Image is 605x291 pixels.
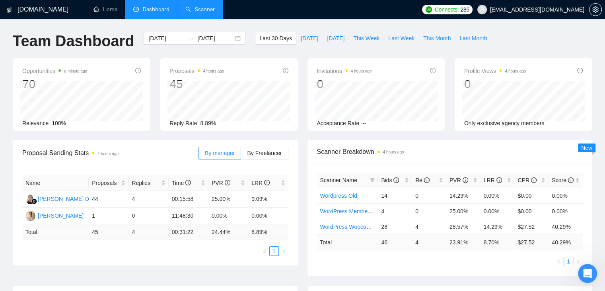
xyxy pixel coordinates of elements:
[573,257,583,266] button: right
[128,208,168,224] td: 0
[25,195,108,202] a: YS[PERSON_NAME] Diansyah
[169,224,208,240] td: 00:31:22
[412,234,446,250] td: 4
[283,68,288,73] span: info-circle
[97,151,119,156] time: 4 hours ago
[554,257,564,266] li: Previous Page
[455,32,491,45] button: Last Month
[197,34,233,43] input: End date
[22,175,89,191] th: Name
[169,208,208,224] td: 11:48:30
[435,5,459,14] span: Connects:
[320,193,357,199] a: Wordpress Old
[577,68,583,73] span: info-circle
[225,180,230,185] span: info-circle
[203,69,224,73] time: 4 hours ago
[449,177,468,183] span: PVR
[92,179,119,187] span: Proposals
[172,180,191,186] span: Time
[554,257,564,266] button: left
[22,148,198,158] span: Proposal Sending Stats
[208,208,248,224] td: 0.00%
[412,188,446,203] td: 0
[22,77,87,92] div: 70
[133,6,139,12] span: dashboard
[573,257,583,266] li: Next Page
[248,208,288,224] td: 0.00%
[25,212,84,218] a: VB[PERSON_NAME]
[38,211,84,220] div: [PERSON_NAME]
[132,179,159,187] span: Replies
[446,188,480,203] td: 14.29%
[378,188,412,203] td: 14
[446,219,480,234] td: 28.57%
[169,120,197,126] span: Reply Rate
[531,177,537,183] span: info-circle
[320,224,413,230] a: WordPress Woocommerce Developer
[317,120,360,126] span: Acceptance Rate
[259,34,292,43] span: Last 30 Days
[388,34,414,43] span: Last Week
[460,5,469,14] span: 285
[464,66,526,76] span: Profile Views
[281,249,286,254] span: right
[135,68,141,73] span: info-circle
[7,4,12,16] img: logo
[568,177,574,183] span: info-circle
[430,68,436,73] span: info-circle
[514,219,549,234] td: $27.52
[247,150,282,156] span: By Freelancer
[296,32,323,45] button: [DATE]
[564,257,573,266] li: 1
[264,180,270,185] span: info-circle
[349,32,384,45] button: This Week
[22,66,87,76] span: Opportunities
[505,69,526,73] time: 4 hours ago
[578,264,597,283] iframe: Intercom live chat
[446,234,480,250] td: 23.91 %
[514,234,549,250] td: $ 27.52
[576,259,580,264] span: right
[370,178,375,183] span: filter
[378,219,412,234] td: 28
[412,219,446,234] td: 4
[169,66,224,76] span: Proposals
[38,195,108,203] div: [PERSON_NAME] Diansyah
[185,180,191,185] span: info-circle
[424,177,430,183] span: info-circle
[301,34,318,43] span: [DATE]
[128,191,168,208] td: 4
[480,203,515,219] td: 0.00%
[22,224,89,240] td: Total
[362,120,366,126] span: --
[378,234,412,250] td: 46
[353,34,379,43] span: This Week
[484,177,502,183] span: LRR
[269,246,279,256] li: 1
[480,219,515,234] td: 14.29%
[169,191,208,208] td: 00:15:58
[581,145,592,151] span: New
[317,77,372,92] div: 0
[446,203,480,219] td: 25.00%
[169,77,224,92] div: 45
[381,177,399,183] span: Bids
[549,219,583,234] td: 40.29%
[317,66,372,76] span: Invitations
[64,69,87,73] time: a minute ago
[517,177,536,183] span: CPR
[25,211,35,221] img: VB
[589,6,601,13] span: setting
[589,6,602,13] a: setting
[323,32,349,45] button: [DATE]
[52,120,66,126] span: 100%
[514,188,549,203] td: $0.00
[549,203,583,219] td: 0.00%
[251,180,270,186] span: LRR
[270,247,278,256] a: 1
[412,203,446,219] td: 0
[89,191,128,208] td: 44
[463,177,468,183] span: info-circle
[317,234,378,250] td: Total
[368,174,376,186] span: filter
